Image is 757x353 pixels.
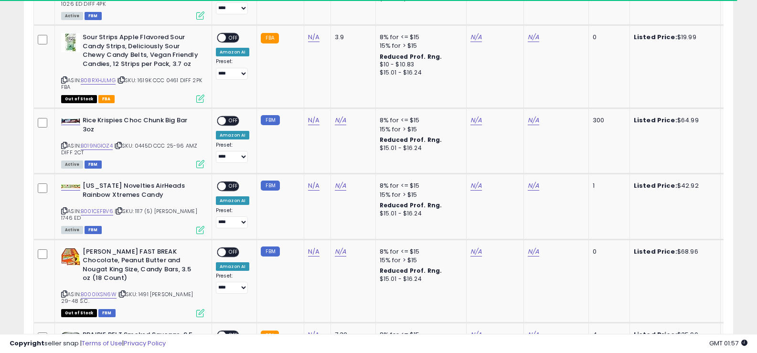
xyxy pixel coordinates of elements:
[380,42,459,50] div: 15% for > $15
[216,142,249,163] div: Preset:
[380,275,459,283] div: $15.01 - $16.24
[335,33,368,42] div: 3.9
[380,210,459,218] div: $15.01 - $16.24
[61,116,204,167] div: ASIN:
[528,116,539,125] a: N/A
[85,160,102,169] span: FBM
[470,247,482,257] a: N/A
[81,207,113,215] a: B001CEFBV6
[81,142,113,150] a: B019NGIOZ4
[380,136,442,144] b: Reduced Prof. Rng.
[61,118,80,124] img: 419vvY-FvEL._SL40_.jpg
[528,247,539,257] a: N/A
[335,247,346,257] a: N/A
[335,331,368,339] div: 7.32
[308,116,320,125] a: N/A
[308,330,320,340] a: N/A
[81,290,117,299] a: B000IXSN6W
[634,247,713,256] div: $68.96
[61,207,197,222] span: | SKU: 1117 (5) [PERSON_NAME] 1746 ED
[335,116,346,125] a: N/A
[61,247,204,316] div: ASIN:
[528,32,539,42] a: N/A
[226,331,241,339] span: OFF
[216,273,249,294] div: Preset:
[61,331,80,350] img: 513b+57ZUQL._SL40_.jpg
[380,267,442,275] b: Reduced Prof. Rng.
[61,95,97,103] span: All listings that are currently out of stock and unavailable for purchase on Amazon
[335,181,346,191] a: N/A
[124,339,166,348] a: Privacy Policy
[380,247,459,256] div: 8% for <= $15
[216,131,249,139] div: Amazon AI
[470,181,482,191] a: N/A
[593,182,622,190] div: 1
[634,247,677,256] b: Listed Price:
[709,339,747,348] span: 2025-10-8 01:57 GMT
[634,32,677,42] b: Listed Price:
[261,246,279,257] small: FBM
[261,115,279,125] small: FBM
[216,207,249,229] div: Preset:
[380,201,442,209] b: Reduced Prof. Rng.
[98,309,116,317] span: FBM
[82,339,122,348] a: Terms of Use
[380,61,459,69] div: $10 - $10.83
[226,117,241,125] span: OFF
[98,95,115,103] span: FBA
[261,33,278,43] small: FBA
[634,330,677,339] b: Listed Price:
[261,331,278,341] small: FBA
[216,196,249,205] div: Amazon AI
[634,182,713,190] div: $42.92
[61,226,83,234] span: All listings currently available for purchase on Amazon
[380,191,459,199] div: 15% for > $15
[634,331,713,339] div: $35.90
[85,12,102,20] span: FBM
[380,69,459,77] div: $15.01 - $16.24
[61,182,204,233] div: ASIN:
[380,33,459,42] div: 8% for <= $15
[308,247,320,257] a: N/A
[85,226,102,234] span: FBM
[380,182,459,190] div: 8% for <= $15
[216,262,249,271] div: Amazon AI
[61,160,83,169] span: All listings currently available for purchase on Amazon
[216,58,249,80] div: Preset:
[528,181,539,191] a: N/A
[470,330,482,340] a: N/A
[634,116,713,125] div: $64.99
[593,331,622,339] div: 4
[61,33,204,102] div: ASIN:
[216,48,249,56] div: Amazon AI
[528,330,539,340] a: N/A
[10,339,44,348] strong: Copyright
[226,182,241,191] span: OFF
[634,33,713,42] div: $19.99
[83,247,199,285] b: [PERSON_NAME] FAST BREAK Chocolate, Peanut Butter and Nougat King Size, Candy Bars, 3.5 oz (18 Co...
[593,33,622,42] div: 0
[261,181,279,191] small: FBM
[226,34,241,42] span: OFF
[61,142,197,156] span: | SKU: 0445D CCC 25-96 AMZ DIFF 2CT
[634,116,677,125] b: Listed Price:
[61,184,80,188] img: 41cc1f2c9VL._SL40_.jpg
[470,32,482,42] a: N/A
[380,116,459,125] div: 8% for <= $15
[61,247,80,267] img: 51k3VdeVnLL._SL40_.jpg
[83,33,199,71] b: Sour Strips Apple Flavored Sour Candy Strips, Deliciously Sour Chewy Candy Belts, Vegan Friendly ...
[226,248,241,256] span: OFF
[380,144,459,152] div: $15.01 - $16.24
[380,256,459,265] div: 15% for > $15
[308,181,320,191] a: N/A
[61,290,193,305] span: | SKU: 1491 [PERSON_NAME] 29-48 S.C.
[593,116,622,125] div: 300
[380,331,459,339] div: 8% for <= $15
[470,116,482,125] a: N/A
[380,53,442,61] b: Reduced Prof. Rng.
[83,116,199,136] b: Rice Krispies Choc Chunk Big Bar 3oz
[10,339,166,348] div: seller snap | |
[593,247,622,256] div: 0
[81,76,116,85] a: B08RXHJLMG
[61,33,80,52] img: 51iS0FA4ouL._SL40_.jpg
